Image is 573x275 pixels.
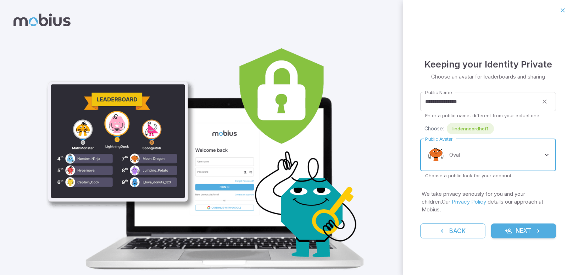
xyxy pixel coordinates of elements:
div: Choose: [424,123,556,134]
label: Public Name [425,89,452,96]
button: Back [420,223,485,238]
p: We take privacy seriously for you and your children. Our details our approach at Mobius. [422,190,555,214]
button: clear [538,95,551,108]
p: Oval [449,151,460,159]
div: lindennoordhof1 [447,123,494,134]
h4: Keeping your Identity Private [424,57,552,71]
img: oval.svg [425,144,446,166]
p: Enter a public name, different from your actual one [425,112,551,119]
span: lindennoordhof1 [447,125,494,132]
a: Privacy Policy [452,198,486,205]
button: Next [491,223,556,238]
label: Public Avatar [425,136,452,142]
p: Choose an avatar for leaderboards and sharing [431,73,545,81]
p: Choose a public look for your account [425,172,551,179]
